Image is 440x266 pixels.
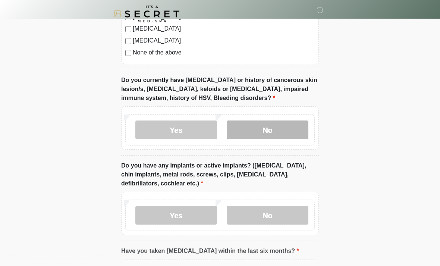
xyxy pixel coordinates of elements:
[135,206,217,225] label: Yes
[133,25,315,34] label: [MEDICAL_DATA]
[121,162,319,188] label: Do you have any implants or active implants? ([MEDICAL_DATA], chin implants, metal rods, screws, ...
[114,6,179,22] img: It's A Secret Med Spa Logo
[121,76,319,103] label: Do you currently have [MEDICAL_DATA] or history of cancerous skin lesion/s, [MEDICAL_DATA], keloi...
[135,121,217,140] label: Yes
[133,37,315,46] label: [MEDICAL_DATA]
[133,48,315,57] label: None of the above
[227,206,308,225] label: No
[227,121,308,140] label: No
[125,38,131,44] input: [MEDICAL_DATA]
[125,50,131,56] input: None of the above
[121,247,299,256] label: Have you taken [MEDICAL_DATA] within the last six months?
[125,26,131,32] input: [MEDICAL_DATA]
